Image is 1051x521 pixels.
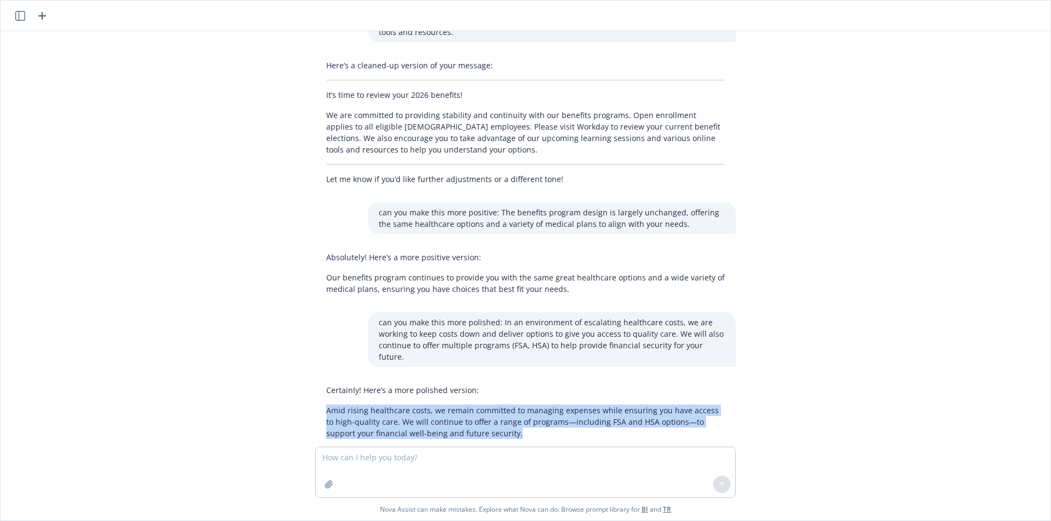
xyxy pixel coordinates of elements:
[326,173,725,185] p: Let me know if you’d like further adjustments or a different tone!
[642,505,648,514] a: BI
[663,505,671,514] a: TR
[5,498,1046,520] span: Nova Assist can make mistakes. Explore what Nova can do: Browse prompt library for and
[326,251,725,263] p: Absolutely! Here’s a more positive version:
[326,60,725,71] p: Here’s a cleaned-up version of your message:
[326,89,725,101] p: It’s time to review your 2026 benefits!
[326,405,725,439] p: Amid rising healthcare costs, we remain committed to managing expenses while ensuring you have ac...
[326,384,725,396] p: Certainly! Here’s a more polished version:
[326,109,725,155] p: We are committed to providing stability and continuity with our benefits programs. Open enrollmen...
[379,207,725,230] p: can you make this more positive: The benefits program design is largely unchanged, offering the s...
[326,272,725,295] p: Our benefits program continues to provide you with the same great healthcare options and a wide v...
[379,317,725,362] p: can you make this more polished: In an environment of escalating healthcare costs, we are working...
